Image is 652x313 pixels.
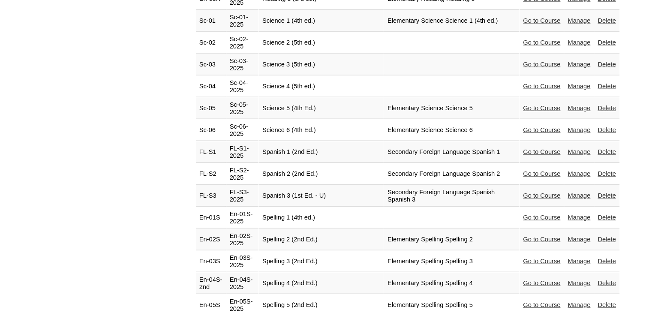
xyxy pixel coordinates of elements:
[196,98,226,119] td: Sc-05
[598,17,616,24] a: Delete
[196,207,226,229] td: En-01S
[226,32,258,54] td: Sc-02-2025
[568,280,590,286] a: Manage
[523,105,560,111] a: Go to Course
[196,54,226,75] td: Sc-03
[523,280,560,286] a: Go to Course
[568,61,590,68] a: Manage
[523,214,560,221] a: Go to Course
[226,251,258,272] td: En-03S-2025
[226,54,258,75] td: Sc-03-2025
[568,192,590,199] a: Manage
[598,148,616,155] a: Delete
[226,10,258,32] td: Sc-01-2025
[523,61,560,68] a: Go to Course
[523,192,560,199] a: Go to Course
[384,229,519,250] td: Elementary Spelling Spelling 2
[523,83,560,90] a: Go to Course
[598,280,616,286] a: Delete
[598,83,616,90] a: Delete
[384,251,519,272] td: Elementary Spelling Spelling 3
[568,105,590,111] a: Manage
[568,83,590,90] a: Manage
[259,207,384,229] td: Spelling 1 (4th ed.)
[226,273,258,294] td: En-04S-2025
[259,54,384,75] td: Science 3 (5th ed.)
[523,126,560,133] a: Go to Course
[568,170,590,177] a: Manage
[568,126,590,133] a: Manage
[523,301,560,308] a: Go to Course
[384,98,519,119] td: Elementary Science Science 5
[196,273,226,294] td: En-04S-2nd
[259,120,384,141] td: Science 6 (4th Ed.)
[384,185,519,207] td: Secondary Foreign Language Spanish Spanish 3
[259,10,384,32] td: Science 1 (4th ed.)
[523,170,560,177] a: Go to Course
[598,126,616,133] a: Delete
[568,39,590,46] a: Manage
[598,61,616,68] a: Delete
[226,207,258,229] td: En-01S-2025
[259,229,384,250] td: Spelling 2 (2nd Ed.)
[226,98,258,119] td: Sc-05-2025
[598,105,616,111] a: Delete
[226,229,258,250] td: En-02S-2025
[226,120,258,141] td: Sc-06-2025
[259,32,384,54] td: Science 2 (5th ed.)
[598,214,616,221] a: Delete
[259,273,384,294] td: Spelling 4 (2nd Ed.)
[259,163,384,185] td: Spanish 2 (2nd Ed.)
[196,141,226,163] td: FL-S1
[226,185,258,207] td: FL-S3-2025
[259,98,384,119] td: Science 5 (4th Ed.)
[523,148,560,155] a: Go to Course
[384,141,519,163] td: Secondary Foreign Language Spanish 1
[384,163,519,185] td: Secondary Foreign Language Spanish 2
[196,120,226,141] td: Sc-06
[523,236,560,243] a: Go to Course
[598,301,616,308] a: Delete
[226,76,258,97] td: Sc-04-2025
[598,170,616,177] a: Delete
[259,185,384,207] td: Spanish 3 (1st Ed. - U)
[259,76,384,97] td: Science 4 (5th ed.)
[384,273,519,294] td: Elementary Spelling Spelling 4
[568,214,590,221] a: Manage
[259,141,384,163] td: Spanish 1 (2nd Ed.)
[196,76,226,97] td: Sc-04
[523,17,560,24] a: Go to Course
[196,163,226,185] td: FL-S2
[384,10,519,32] td: Elementary Science Science 1 (4th ed.)
[568,17,590,24] a: Manage
[523,39,560,46] a: Go to Course
[226,141,258,163] td: FL-S1-2025
[196,229,226,250] td: En-02S
[196,10,226,32] td: Sc-01
[523,258,560,265] a: Go to Course
[598,258,616,265] a: Delete
[384,120,519,141] td: Elementary Science Science 6
[196,251,226,272] td: En-03S
[568,148,590,155] a: Manage
[598,236,616,243] a: Delete
[226,163,258,185] td: FL-S2-2025
[568,236,590,243] a: Manage
[196,32,226,54] td: Sc-02
[259,251,384,272] td: Spelling 3 (2nd Ed.)
[196,185,226,207] td: FL-S3
[568,258,590,265] a: Manage
[598,39,616,46] a: Delete
[568,301,590,308] a: Manage
[598,192,616,199] a: Delete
